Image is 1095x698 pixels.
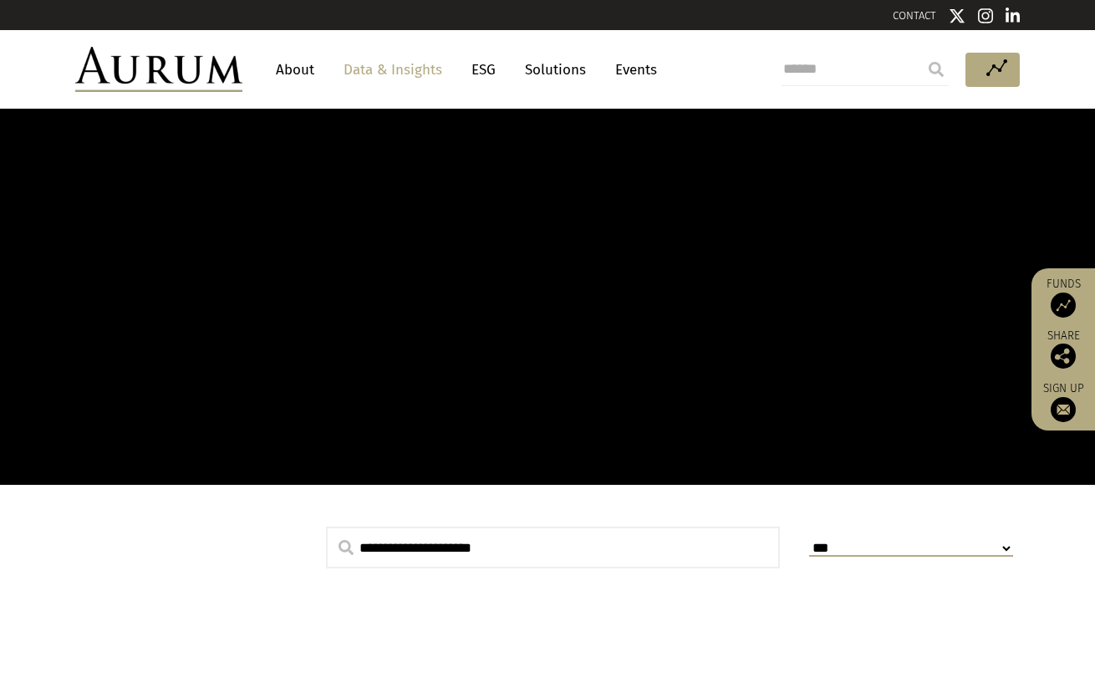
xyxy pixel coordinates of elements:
[1040,277,1087,318] a: Funds
[978,8,993,24] img: Instagram icon
[919,53,953,86] input: Submit
[1051,293,1076,318] img: Access Funds
[893,9,936,22] a: CONTACT
[339,540,354,555] img: search.svg
[1006,8,1021,24] img: Linkedin icon
[517,54,594,85] a: Solutions
[75,47,242,92] img: Aurum
[607,54,657,85] a: Events
[1051,344,1076,369] img: Share this post
[1040,330,1087,369] div: Share
[1040,381,1087,422] a: Sign up
[335,54,451,85] a: Data & Insights
[1051,397,1076,422] img: Sign up to our newsletter
[267,54,323,85] a: About
[949,8,965,24] img: Twitter icon
[463,54,504,85] a: ESG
